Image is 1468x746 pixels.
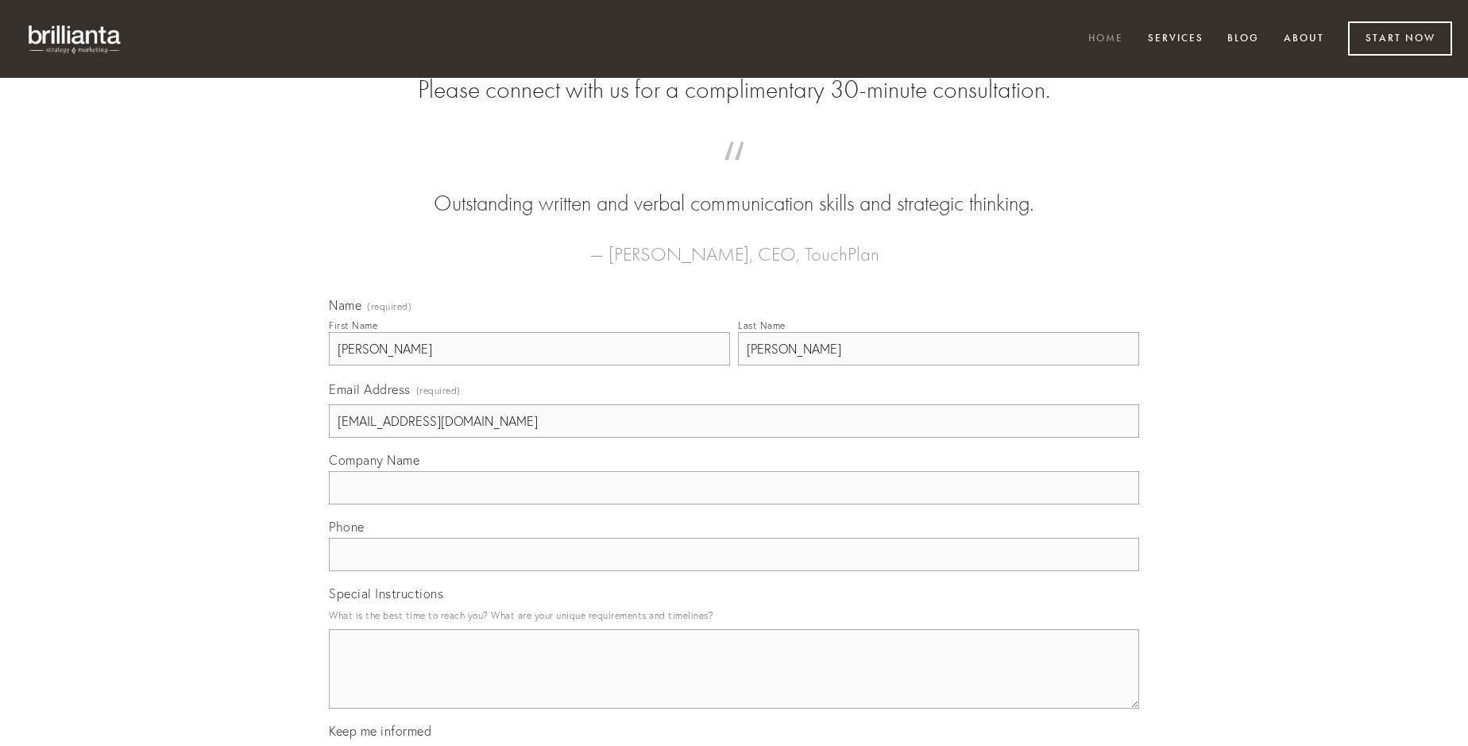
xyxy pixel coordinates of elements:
[1273,26,1335,52] a: About
[329,519,365,535] span: Phone
[329,452,419,468] span: Company Name
[354,157,1114,219] blockquote: Outstanding written and verbal communication skills and strategic thinking.
[16,16,135,62] img: brillianta - research, strategy, marketing
[329,605,1139,626] p: What is the best time to reach you? What are your unique requirements and timelines?
[329,297,361,313] span: Name
[329,75,1139,105] h2: Please connect with us for a complimentary 30-minute consultation.
[1078,26,1134,52] a: Home
[354,157,1114,188] span: “
[329,319,377,331] div: First Name
[329,586,443,601] span: Special Instructions
[354,219,1114,270] figcaption: — [PERSON_NAME], CEO, TouchPlan
[1217,26,1269,52] a: Blog
[1138,26,1214,52] a: Services
[367,302,411,311] span: (required)
[329,381,411,397] span: Email Address
[416,380,461,401] span: (required)
[738,319,786,331] div: Last Name
[329,723,431,739] span: Keep me informed
[1348,21,1452,56] a: Start Now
